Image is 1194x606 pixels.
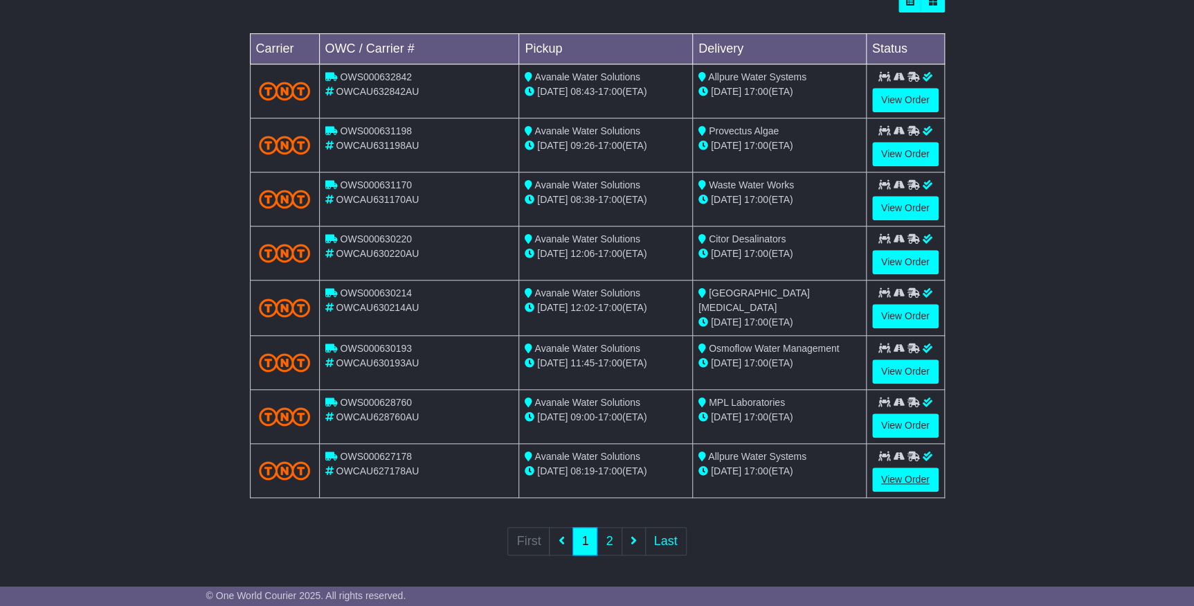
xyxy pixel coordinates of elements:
img: TNT_Domestic.png [259,244,311,262]
span: Citor Desalinators [709,233,786,244]
span: 17:00 [744,194,768,205]
a: View Order [872,467,939,492]
span: 17:00 [598,140,622,151]
span: 17:00 [598,411,622,422]
span: 17:00 [744,317,768,328]
div: - (ETA) [525,139,687,153]
span: Avanale Water Solutions [534,71,640,82]
td: Carrier [250,34,319,64]
img: TNT_Domestic.png [259,461,311,480]
td: OWC / Carrier # [319,34,519,64]
span: OWS000627178 [340,451,412,462]
span: 08:19 [570,465,595,476]
span: 17:00 [744,86,768,97]
a: 1 [572,527,597,555]
div: (ETA) [698,315,860,330]
img: TNT_Domestic.png [259,190,311,208]
span: OWCAU627178AU [336,465,419,476]
span: Waste Water Works [709,179,794,190]
span: [DATE] [537,140,568,151]
span: [DATE] [537,302,568,313]
span: 12:06 [570,248,595,259]
span: 17:00 [598,248,622,259]
span: Avanale Water Solutions [534,233,640,244]
span: OWCAU630214AU [336,302,419,313]
a: 2 [597,527,622,555]
span: OWS000631198 [340,125,412,136]
span: 08:38 [570,194,595,205]
a: View Order [872,413,939,438]
span: OWCAU632842AU [336,86,419,97]
span: [DATE] [537,411,568,422]
div: (ETA) [698,139,860,153]
a: View Order [872,88,939,112]
span: OWCAU630193AU [336,357,419,368]
div: - (ETA) [525,356,687,371]
img: TNT_Domestic.png [259,82,311,100]
span: Allpure Water Systems [708,451,806,462]
span: Avanale Water Solutions [534,125,640,136]
span: [DATE] [711,194,741,205]
a: Last [645,527,687,555]
span: Avanale Water Solutions [534,287,640,298]
span: 12:02 [570,302,595,313]
span: Avanale Water Solutions [534,343,640,354]
span: 17:00 [598,357,622,368]
div: (ETA) [698,356,860,371]
span: [DATE] [537,248,568,259]
div: (ETA) [698,193,860,207]
a: View Order [872,304,939,328]
span: OWS000628760 [340,397,412,408]
span: OWS000630220 [340,233,412,244]
span: 17:00 [598,86,622,97]
span: OWCAU630220AU [336,248,419,259]
div: - (ETA) [525,247,687,261]
span: 09:26 [570,140,595,151]
span: OWS000630214 [340,287,412,298]
div: - (ETA) [525,84,687,99]
div: - (ETA) [525,464,687,479]
span: [DATE] [711,357,741,368]
img: TNT_Domestic.png [259,353,311,372]
span: [DATE] [711,248,741,259]
span: [DATE] [711,465,741,476]
div: (ETA) [698,84,860,99]
span: 08:43 [570,86,595,97]
span: [DATE] [537,465,568,476]
span: 17:00 [744,140,768,151]
span: Avanale Water Solutions [534,179,640,190]
span: [DATE] [711,317,741,328]
span: Avanale Water Solutions [534,451,640,462]
span: 17:00 [598,302,622,313]
span: [GEOGRAPHIC_DATA] [MEDICAL_DATA] [698,287,810,313]
span: Avanale Water Solutions [534,397,640,408]
a: View Order [872,196,939,220]
span: OWCAU628760AU [336,411,419,422]
span: 17:00 [744,465,768,476]
div: (ETA) [698,247,860,261]
a: View Order [872,359,939,384]
div: (ETA) [698,464,860,479]
div: - (ETA) [525,193,687,207]
span: 17:00 [598,465,622,476]
span: OWS000632842 [340,71,412,82]
span: Osmoflow Water Management [709,343,840,354]
img: TNT_Domestic.png [259,136,311,154]
span: [DATE] [537,86,568,97]
span: [DATE] [711,86,741,97]
div: (ETA) [698,410,860,425]
span: [DATE] [537,357,568,368]
span: [DATE] [711,140,741,151]
span: 17:00 [598,194,622,205]
span: Provectus Algae [709,125,779,136]
img: TNT_Domestic.png [259,298,311,317]
span: OWS000631170 [340,179,412,190]
span: 09:00 [570,411,595,422]
span: OWS000630193 [340,343,412,354]
span: 11:45 [570,357,595,368]
span: 17:00 [744,357,768,368]
span: OWCAU631170AU [336,194,419,205]
span: 17:00 [744,411,768,422]
span: [DATE] [711,411,741,422]
td: Delivery [692,34,866,64]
